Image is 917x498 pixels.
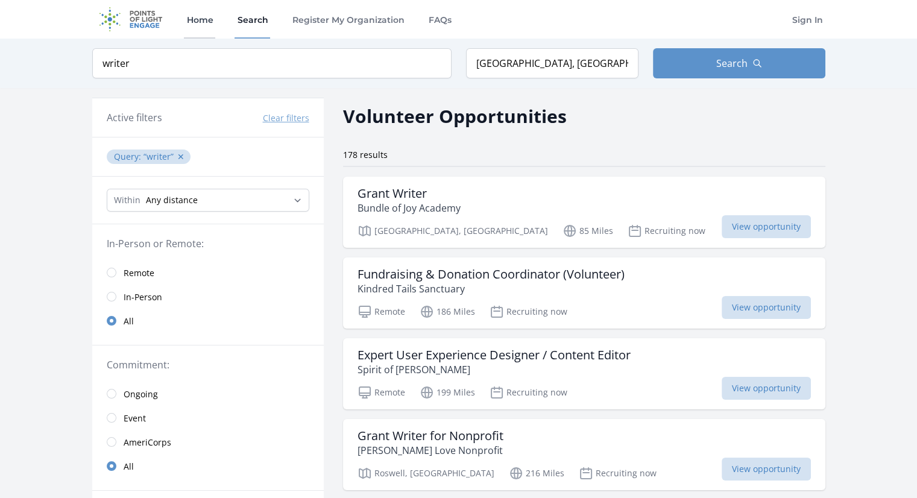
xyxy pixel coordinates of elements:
[92,285,324,309] a: In-Person
[92,260,324,285] a: Remote
[358,443,503,458] p: [PERSON_NAME] Love Nonprofit
[92,48,452,78] input: Keyword
[124,315,134,327] span: All
[358,304,405,319] p: Remote
[358,201,461,215] p: Bundle of Joy Academy
[509,466,564,481] p: 216 Miles
[124,267,154,279] span: Remote
[343,257,825,329] a: Fundraising & Donation Coordinator (Volunteer) Kindred Tails Sanctuary Remote 186 Miles Recruitin...
[107,189,309,212] select: Search Radius
[92,406,324,430] a: Event
[143,151,174,162] q: writer
[343,177,825,248] a: Grant Writer Bundle of Joy Academy [GEOGRAPHIC_DATA], [GEOGRAPHIC_DATA] 85 Miles Recruiting now V...
[358,348,631,362] h3: Expert User Experience Designer / Content Editor
[124,388,158,400] span: Ongoing
[562,224,613,238] p: 85 Miles
[466,48,638,78] input: Location
[92,382,324,406] a: Ongoing
[343,338,825,409] a: Expert User Experience Designer / Content Editor Spirit of [PERSON_NAME] Remote 199 Miles Recruit...
[177,151,184,163] button: ✕
[263,112,309,124] button: Clear filters
[722,458,811,481] span: View opportunity
[358,186,461,201] h3: Grant Writer
[653,48,825,78] button: Search
[358,362,631,377] p: Spirit of [PERSON_NAME]
[124,437,171,449] span: AmeriCorps
[358,466,494,481] p: Roswell, [GEOGRAPHIC_DATA]
[420,304,475,319] p: 186 Miles
[107,236,309,251] legend: In-Person or Remote:
[716,56,748,71] span: Search
[628,224,705,238] p: Recruiting now
[358,224,548,238] p: [GEOGRAPHIC_DATA], [GEOGRAPHIC_DATA]
[124,461,134,473] span: All
[358,385,405,400] p: Remote
[490,304,567,319] p: Recruiting now
[420,385,475,400] p: 199 Miles
[343,102,567,130] h2: Volunteer Opportunities
[358,267,625,282] h3: Fundraising & Donation Coordinator (Volunteer)
[343,149,388,160] span: 178 results
[114,151,143,162] span: Query :
[107,358,309,372] legend: Commitment:
[722,215,811,238] span: View opportunity
[343,419,825,490] a: Grant Writer for Nonprofit [PERSON_NAME] Love Nonprofit Roswell, [GEOGRAPHIC_DATA] 216 Miles Recr...
[92,309,324,333] a: All
[358,429,503,443] h3: Grant Writer for Nonprofit
[92,454,324,478] a: All
[124,412,146,424] span: Event
[107,110,162,125] h3: Active filters
[722,377,811,400] span: View opportunity
[92,430,324,454] a: AmeriCorps
[490,385,567,400] p: Recruiting now
[579,466,657,481] p: Recruiting now
[358,282,625,296] p: Kindred Tails Sanctuary
[124,291,162,303] span: In-Person
[722,296,811,319] span: View opportunity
